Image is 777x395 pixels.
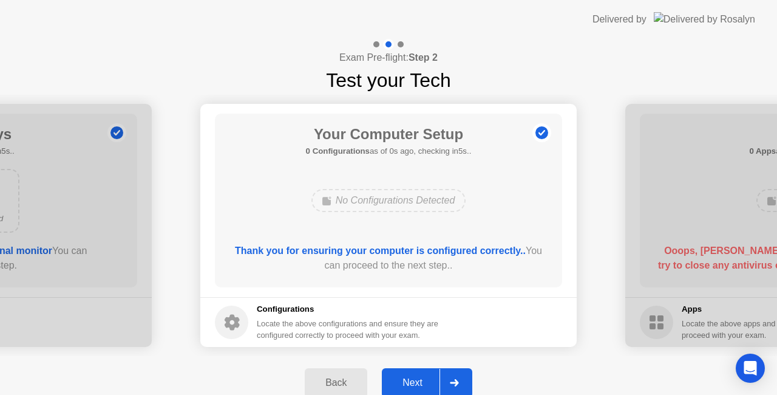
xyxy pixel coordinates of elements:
div: Back [308,377,364,388]
div: You can proceed to the next step.. [232,244,545,273]
div: Open Intercom Messenger [736,354,765,383]
h1: Your Computer Setup [306,123,472,145]
img: Delivered by Rosalyn [654,12,755,26]
div: Delivered by [592,12,646,27]
div: Next [385,377,439,388]
div: No Configurations Detected [311,189,466,212]
b: Thank you for ensuring your computer is configured correctly.. [235,246,526,256]
h1: Test your Tech [326,66,451,95]
h4: Exam Pre-flight: [339,50,438,65]
h5: as of 0s ago, checking in5s.. [306,145,472,157]
b: Step 2 [409,52,438,63]
h5: Configurations [257,303,441,315]
b: 0 Configurations [306,146,370,156]
div: Locate the above configurations and ensure they are configured correctly to proceed with your exam. [257,318,441,341]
